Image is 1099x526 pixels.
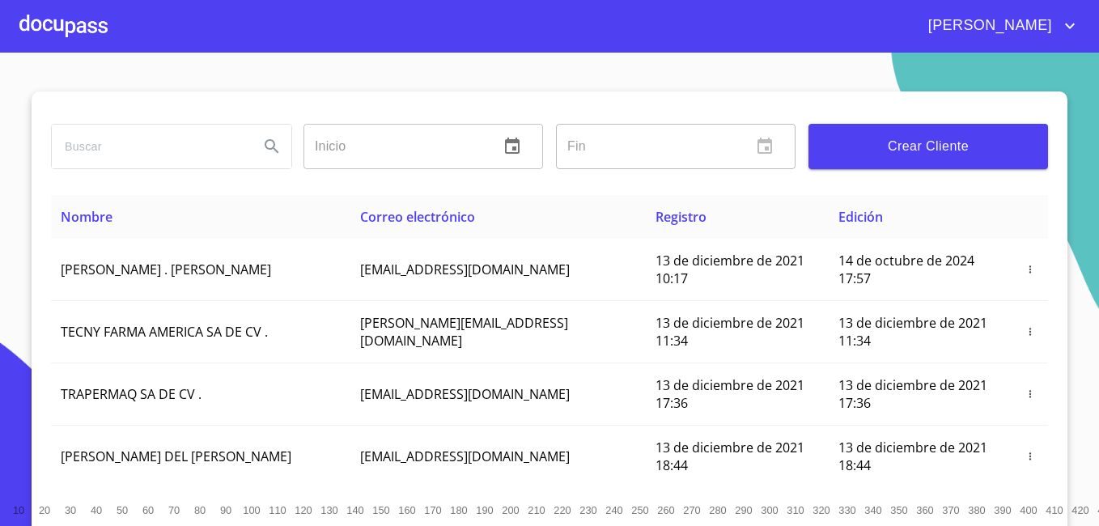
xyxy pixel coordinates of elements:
[243,504,260,516] span: 100
[65,504,76,516] span: 30
[498,497,524,523] button: 200
[656,314,804,350] span: 13 de diciembre de 2021 11:34
[265,497,291,523] button: 110
[61,323,268,341] span: TECNY FARMA AMERICA SA DE CV .
[161,497,187,523] button: 70
[446,497,472,523] button: 180
[320,504,337,516] span: 130
[938,497,964,523] button: 370
[916,504,933,516] span: 360
[1071,504,1088,516] span: 420
[808,124,1048,169] button: Crear Cliente
[656,376,804,412] span: 13 de diciembre de 2021 17:36
[213,497,239,523] button: 90
[316,497,342,523] button: 130
[394,497,420,523] button: 160
[360,208,475,226] span: Correo electrónico
[916,13,1080,39] button: account of current user
[239,497,265,523] button: 100
[1016,497,1042,523] button: 400
[6,497,32,523] button: 10
[295,504,312,516] span: 120
[168,504,180,516] span: 70
[368,497,394,523] button: 150
[61,385,202,403] span: TRAPERMAQ SA DE CV .
[61,261,271,278] span: [PERSON_NAME] . [PERSON_NAME]
[731,497,757,523] button: 290
[528,504,545,516] span: 210
[502,504,519,516] span: 200
[968,504,985,516] span: 380
[91,504,102,516] span: 40
[1020,504,1037,516] span: 400
[398,504,415,516] span: 160
[32,497,57,523] button: 20
[864,504,881,516] span: 340
[656,252,804,287] span: 13 de diciembre de 2021 10:17
[735,504,752,516] span: 290
[269,504,286,516] span: 110
[549,497,575,523] button: 220
[524,497,549,523] button: 210
[342,497,368,523] button: 140
[757,497,783,523] button: 300
[360,448,570,465] span: [EMAIL_ADDRESS][DOMAIN_NAME]
[61,208,112,226] span: Nombre
[813,504,830,516] span: 320
[838,208,883,226] span: Edición
[476,504,493,516] span: 190
[912,497,938,523] button: 360
[656,439,804,474] span: 13 de diciembre de 2021 18:44
[450,504,467,516] span: 180
[142,504,154,516] span: 60
[657,504,674,516] span: 260
[838,376,987,412] span: 13 de diciembre de 2021 17:36
[860,497,886,523] button: 340
[683,504,700,516] span: 270
[13,504,24,516] span: 10
[61,448,291,465] span: [PERSON_NAME] DEL [PERSON_NAME]
[372,504,389,516] span: 150
[838,504,855,516] span: 330
[187,497,213,523] button: 80
[472,497,498,523] button: 190
[890,504,907,516] span: 350
[838,314,987,350] span: 13 de diciembre de 2021 11:34
[420,497,446,523] button: 170
[109,497,135,523] button: 50
[117,504,128,516] span: 50
[57,497,83,523] button: 30
[360,261,570,278] span: [EMAIL_ADDRESS][DOMAIN_NAME]
[194,504,206,516] span: 80
[964,497,990,523] button: 380
[916,13,1060,39] span: [PERSON_NAME]
[838,439,987,474] span: 13 de diciembre de 2021 18:44
[808,497,834,523] button: 320
[360,314,568,350] span: [PERSON_NAME][EMAIL_ADDRESS][DOMAIN_NAME]
[886,497,912,523] button: 350
[83,497,109,523] button: 40
[838,252,974,287] span: 14 de octubre de 2024 17:57
[601,497,627,523] button: 240
[52,125,246,168] input: search
[942,504,959,516] span: 370
[252,127,291,166] button: Search
[39,504,50,516] span: 20
[783,497,808,523] button: 310
[821,135,1035,158] span: Crear Cliente
[761,504,778,516] span: 300
[135,497,161,523] button: 60
[554,504,571,516] span: 220
[1046,504,1063,516] span: 410
[787,504,804,516] span: 310
[424,504,441,516] span: 170
[1042,497,1067,523] button: 410
[220,504,231,516] span: 90
[605,504,622,516] span: 240
[679,497,705,523] button: 270
[705,497,731,523] button: 280
[709,504,726,516] span: 280
[653,497,679,523] button: 260
[627,497,653,523] button: 250
[291,497,316,523] button: 120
